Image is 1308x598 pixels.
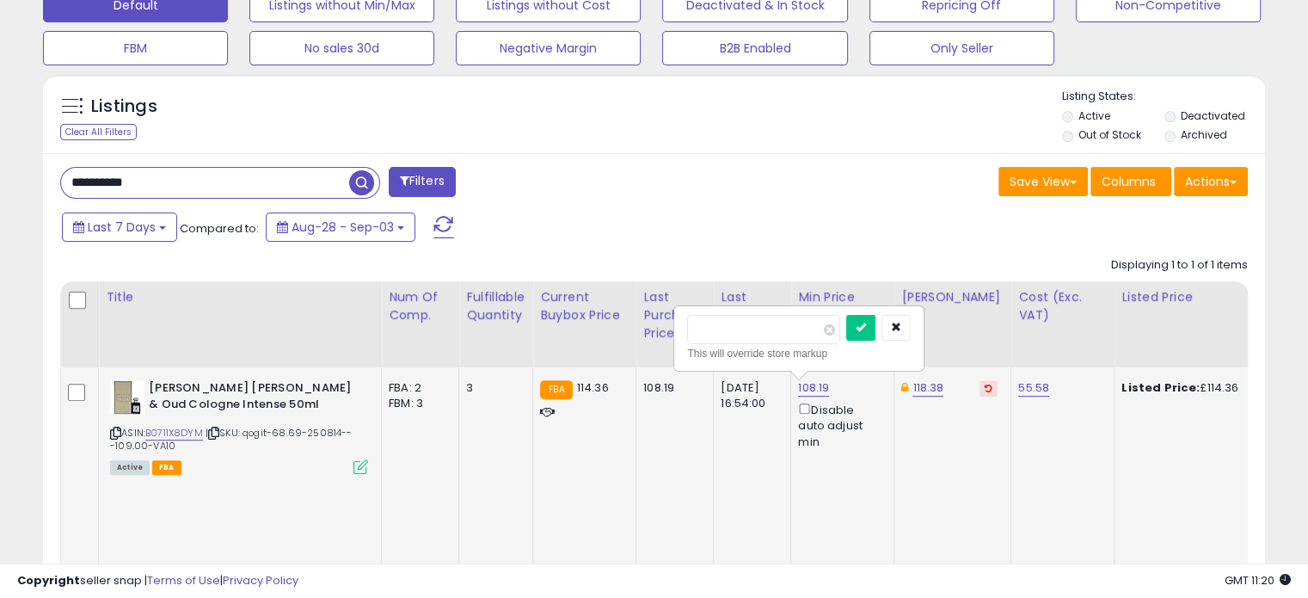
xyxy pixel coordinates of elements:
div: Num of Comp. [389,288,451,324]
div: Min Price [798,288,887,306]
div: Current Buybox Price [540,288,629,324]
p: Listing States: [1062,89,1265,105]
span: Aug-28 - Sep-03 [292,219,394,236]
h5: Listings [91,95,157,119]
button: No sales 30d [249,31,434,65]
span: FBA [152,460,181,475]
span: Columns [1102,173,1156,190]
button: Filters [389,167,456,197]
div: Listed Price [1121,288,1270,306]
button: Negative Margin [456,31,641,65]
small: FBA [540,380,572,399]
div: FBM: 3 [389,396,445,411]
a: B0711X8DYM [145,426,203,441]
a: 108.19 [798,379,829,397]
span: Compared to: [180,220,259,237]
button: Columns [1090,167,1171,196]
label: Archived [1180,127,1226,142]
div: Last Purchase Date (GMT) [721,288,783,361]
b: Listed Price: [1121,379,1200,396]
label: Deactivated [1180,108,1244,123]
label: Out of Stock [1078,127,1141,142]
button: Aug-28 - Sep-03 [266,213,415,242]
a: 55.58 [1018,379,1049,397]
button: FBM [43,31,228,65]
div: 3 [466,380,519,396]
div: This will override store markup [687,345,911,362]
span: 2025-09-11 11:20 GMT [1225,572,1291,589]
span: 114.36 [577,379,609,396]
strong: Copyright [17,572,80,589]
div: FBA: 2 [389,380,445,396]
div: Fulfillable Quantity [466,288,525,324]
button: Actions [1174,167,1248,196]
div: Disable auto adjust min [798,400,881,450]
img: 31-vbecEopL._SL40_.jpg [110,380,144,415]
span: Last 7 Days [88,219,156,236]
span: All listings currently available for purchase on Amazon [110,460,150,475]
a: Privacy Policy [223,572,298,589]
button: Last 7 Days [62,213,177,242]
div: Last Purchase Price [643,288,706,342]
div: Clear All Filters [60,124,137,140]
span: | SKU: qogit-68.69-250814---109.00-VA10 [110,426,353,452]
div: Title [106,288,374,306]
a: 118.38 [912,379,943,397]
div: ASIN: [110,380,368,472]
div: [DATE] 16:54:00 [721,380,777,411]
div: Cost (Exc. VAT) [1018,288,1107,324]
label: Active [1078,108,1110,123]
div: Displaying 1 to 1 of 1 items [1111,257,1248,274]
div: [PERSON_NAME] [901,288,1004,306]
a: Terms of Use [147,572,220,589]
button: Only Seller [869,31,1054,65]
button: B2B Enabled [662,31,847,65]
b: [PERSON_NAME] [PERSON_NAME] & Oud Cologne Intense 50ml [149,380,358,416]
div: £114.36 [1121,380,1264,396]
div: 108.19 [643,380,700,396]
button: Save View [998,167,1088,196]
div: seller snap | | [17,573,298,589]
